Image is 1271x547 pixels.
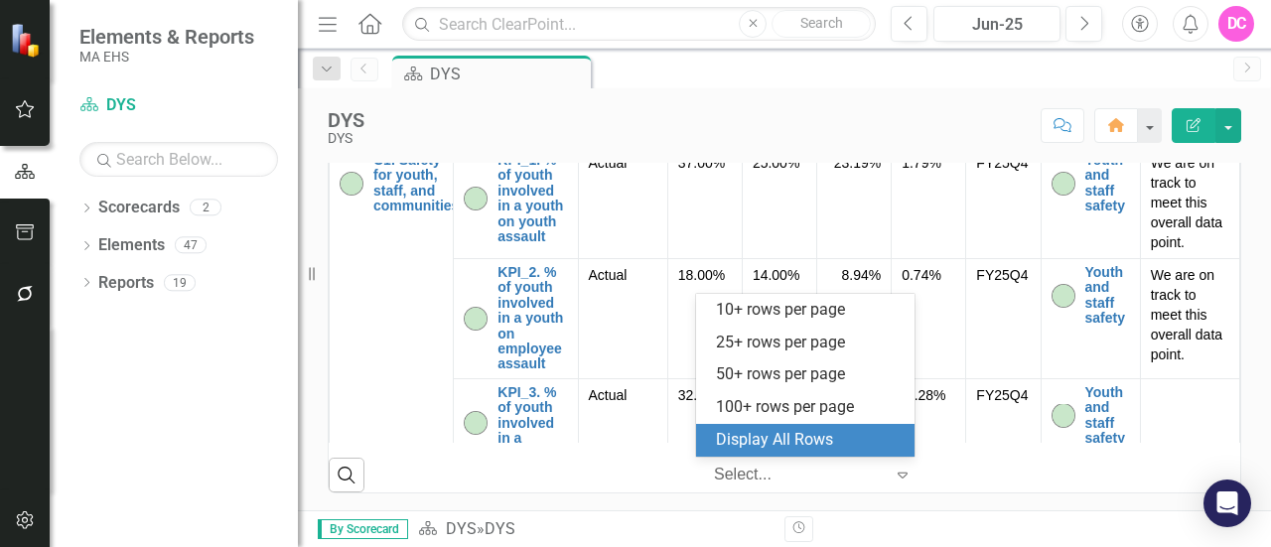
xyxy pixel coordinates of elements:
div: Jun-25 [940,13,1054,37]
span: Actual [589,153,657,173]
a: Scorecards [98,197,180,219]
a: C1. Safety for youth, staff, and communities [373,153,459,214]
span: We are on track to meet this overall data point. [1151,267,1222,362]
span: 0.74% [902,267,941,283]
div: 2 [190,200,221,216]
div: DYS [328,131,364,146]
a: KPI_2. % of youth involved in a youth on employee assault [497,265,567,372]
img: On-track [464,187,488,210]
div: » [418,518,770,541]
div: 25+ rows per page [716,332,903,354]
a: Youth and staff safety [1085,153,1130,214]
img: On-track [1052,404,1075,428]
span: 32.00% [678,387,725,403]
td: Double-Click to Edit [1140,378,1239,468]
a: KPI_3. % of youth involved in a restraint [497,385,567,462]
a: KPI_1. % of youth involved in a youth on youth assault [497,153,567,244]
div: 50+ rows per page [716,363,903,386]
a: DYS [446,519,477,538]
div: DYS [430,62,586,86]
a: Elements [98,234,165,257]
td: Double-Click to Edit Right Click for Context Menu [330,147,454,469]
img: On-track [1052,284,1075,308]
div: FY25Q4 [976,385,1030,405]
div: 47 [175,237,207,254]
div: FY25Q4 [976,265,1030,285]
td: Double-Click to Edit [817,147,892,259]
span: Actual [589,385,657,405]
span: 18.00% [678,267,725,283]
td: Double-Click to Edit Right Click for Context Menu [454,259,578,379]
span: 23.19% [834,153,881,173]
span: 37.00% [678,155,725,171]
span: We are on track to meet this overall data point. [1151,155,1222,250]
span: Search [800,15,843,31]
div: DYS [485,519,515,538]
span: -1.28% [902,387,945,403]
span: Elements & Reports [79,25,254,49]
td: Double-Click to Edit Right Click for Context Menu [1041,259,1140,379]
span: 25.00% [753,155,799,171]
div: 19 [164,274,196,291]
td: Double-Click to Edit Right Click for Context Menu [454,147,578,259]
a: DYS [79,94,278,117]
span: By Scorecard [318,519,408,539]
td: Double-Click to Edit Right Click for Context Menu [454,378,578,468]
img: On-track [340,172,363,196]
small: MA EHS [79,49,254,65]
input: Search ClearPoint... [402,7,876,42]
td: Double-Click to Edit Right Click for Context Menu [1041,378,1140,468]
button: Jun-25 [933,6,1060,42]
a: Reports [98,272,154,295]
input: Search Below... [79,142,278,177]
span: Actual [589,265,657,285]
div: Open Intercom Messenger [1203,479,1251,527]
span: 8.94% [841,265,881,285]
div: FY25Q4 [976,153,1030,173]
div: 100+ rows per page [716,396,903,419]
img: On-track [464,411,488,435]
div: Display All Rows [716,429,903,452]
img: On-track [464,307,488,331]
button: DC [1218,6,1254,42]
td: Double-Click to Edit [578,378,667,468]
td: Double-Click to Edit [578,147,667,259]
a: Youth and staff safety [1085,385,1130,447]
img: ClearPoint Strategy [9,22,46,59]
td: Double-Click to Edit [1140,147,1239,259]
button: Search [772,10,871,38]
td: Double-Click to Edit Right Click for Context Menu [1041,147,1140,259]
span: 14.00% [753,267,799,283]
span: 1.79% [902,155,941,171]
td: Double-Click to Edit [817,259,892,379]
a: Youth and staff safety [1085,265,1130,327]
img: On-track [1052,172,1075,196]
td: Double-Click to Edit [578,259,667,379]
td: Double-Click to Edit [1140,259,1239,379]
div: 10+ rows per page [716,299,903,322]
div: DYS [328,109,364,131]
